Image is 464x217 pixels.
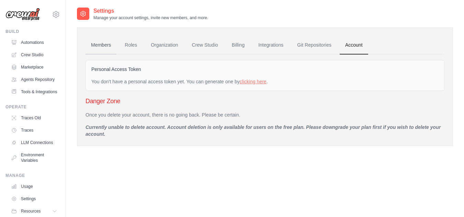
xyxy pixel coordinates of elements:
a: Crew Studio [8,49,60,60]
a: Automations [8,37,60,48]
div: Manage [5,173,60,178]
h3: Danger Zone [86,96,444,106]
a: Billing [226,36,250,55]
a: Organization [145,36,183,55]
a: Members [86,36,116,55]
a: Settings [8,193,60,204]
a: Crew Studio [186,36,224,55]
a: Usage [8,181,60,192]
a: Roles [119,36,143,55]
div: Operate [5,104,60,110]
a: Traces [8,125,60,136]
h2: Settings [93,7,208,15]
a: Account [340,36,368,55]
img: Logo [5,8,40,21]
p: Currently unable to delete account. Account deletion is only available for users on the free plan... [86,124,444,137]
a: Integrations [253,36,289,55]
a: Environment Variables [8,149,60,166]
div: Build [5,29,60,34]
a: LLM Connections [8,137,60,148]
div: You don't have a personal access token yet. You can generate one by . [91,78,439,85]
button: Resources [8,206,60,217]
span: Resources [21,208,41,214]
label: Personal Access Token [91,66,141,73]
a: Git Repositories [292,36,337,55]
a: clicking here [240,79,267,84]
p: Manage your account settings, invite new members, and more. [93,15,208,21]
a: Agents Repository [8,74,60,85]
a: Marketplace [8,62,60,73]
a: Traces Old [8,112,60,123]
a: Tools & Integrations [8,86,60,97]
p: Once you delete your account, there is no going back. Please be certain. [86,111,444,118]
